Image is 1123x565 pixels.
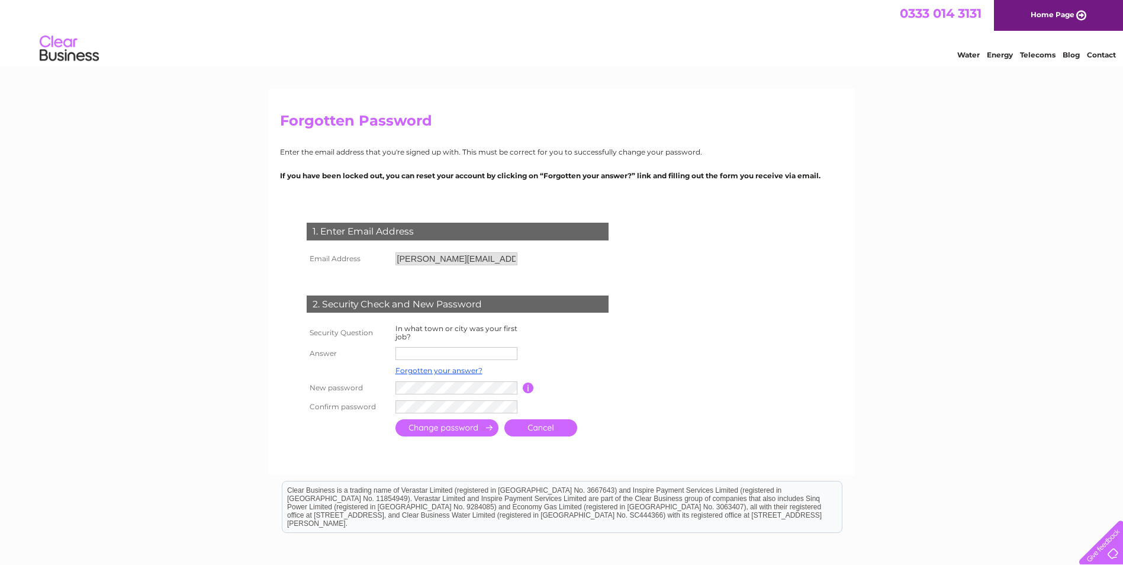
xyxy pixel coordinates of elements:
th: Email Address [304,249,392,268]
img: logo.png [39,31,99,67]
a: Contact [1087,50,1116,59]
h2: Forgotten Password [280,113,844,135]
p: If you have been locked out, you can reset your account by clicking on “Forgotten your answer?” l... [280,170,844,181]
a: Cancel [504,419,577,436]
a: Forgotten your answer? [395,366,482,375]
th: Confirm password [304,397,392,416]
p: Enter the email address that you're signed up with. This must be correct for you to successfully ... [280,146,844,158]
a: Energy [987,50,1013,59]
div: 1. Enter Email Address [307,223,609,240]
a: Water [957,50,980,59]
th: Security Question [304,322,392,344]
th: Answer [304,344,392,363]
div: Clear Business is a trading name of Verastar Limited (registered in [GEOGRAPHIC_DATA] No. 3667643... [282,7,842,57]
a: Blog [1063,50,1080,59]
input: Information [523,383,534,393]
a: Telecoms [1020,50,1056,59]
th: New password [304,378,392,397]
a: 0333 014 3131 [900,6,982,21]
label: In what town or city was your first job? [395,324,517,341]
div: 2. Security Check and New Password [307,296,609,313]
input: Submit [395,419,498,436]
